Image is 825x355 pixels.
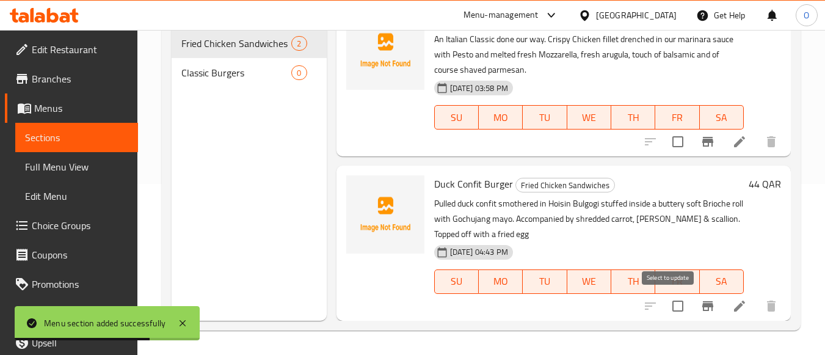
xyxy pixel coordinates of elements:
[5,269,138,299] a: Promotions
[32,71,128,86] span: Branches
[804,9,809,22] span: O
[32,277,128,291] span: Promotions
[749,175,781,192] h6: 44 QAR
[181,36,291,51] span: Fried Chicken Sandwiches
[172,29,326,58] div: Fried Chicken Sandwiches2
[693,127,722,156] button: Branch-specific-item
[291,65,307,80] div: items
[484,273,518,290] span: MO
[616,273,650,290] span: TH
[700,105,744,130] button: SA
[616,109,650,126] span: TH
[15,181,138,211] a: Edit Menu
[693,291,722,321] button: Branch-specific-item
[172,58,326,87] div: Classic Burgers0
[32,247,128,262] span: Coupons
[181,65,291,80] span: Classic Burgers
[523,269,567,294] button: TU
[434,196,744,242] p: Pulled duck confit smothered in Hoisin Bulgogi stuffed inside a buttery soft Brioche roll with Go...
[5,299,138,328] a: Menu disclaimer
[440,273,474,290] span: SU
[292,38,306,49] span: 2
[346,175,424,254] img: Duck Confit Burger
[5,211,138,240] a: Choice Groups
[32,42,128,57] span: Edit Restaurant
[172,24,326,92] nav: Menu sections
[34,101,128,115] span: Menus
[515,178,615,192] div: Fried Chicken Sandwiches
[292,67,306,79] span: 0
[572,109,606,126] span: WE
[445,82,513,94] span: [DATE] 03:58 PM
[463,8,539,23] div: Menu-management
[528,109,562,126] span: TU
[434,175,513,193] span: Duck Confit Burger
[757,127,786,156] button: delete
[346,12,424,90] img: Chicken Parmesan
[25,159,128,174] span: Full Menu View
[523,105,567,130] button: TU
[611,105,655,130] button: TH
[732,299,747,313] a: Edit menu item
[15,152,138,181] a: Full Menu View
[655,105,699,130] button: FR
[434,269,479,294] button: SU
[15,123,138,152] a: Sections
[596,9,677,22] div: [GEOGRAPHIC_DATA]
[479,105,523,130] button: MO
[700,269,744,294] button: SA
[32,335,128,350] span: Upsell
[611,269,655,294] button: TH
[434,105,479,130] button: SU
[25,130,128,145] span: Sections
[5,35,138,64] a: Edit Restaurant
[655,269,699,294] button: FR
[757,291,786,321] button: delete
[705,109,739,126] span: SA
[5,64,138,93] a: Branches
[567,269,611,294] button: WE
[5,240,138,269] a: Coupons
[484,109,518,126] span: MO
[479,269,523,294] button: MO
[516,178,614,192] span: Fried Chicken Sandwiches
[665,129,691,155] span: Select to update
[567,105,611,130] button: WE
[440,109,474,126] span: SU
[705,273,739,290] span: SA
[434,32,744,78] p: An Italian Classic done our way. Crispy Chicken fillet drenched in our marinara sauce with Pesto ...
[25,189,128,203] span: Edit Menu
[528,273,562,290] span: TU
[44,317,165,330] div: Menu section added successfully
[445,246,513,258] span: [DATE] 04:43 PM
[32,218,128,233] span: Choice Groups
[732,134,747,149] a: Edit menu item
[660,109,694,126] span: FR
[660,273,694,290] span: FR
[5,93,138,123] a: Menus
[572,273,606,290] span: WE
[291,36,307,51] div: items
